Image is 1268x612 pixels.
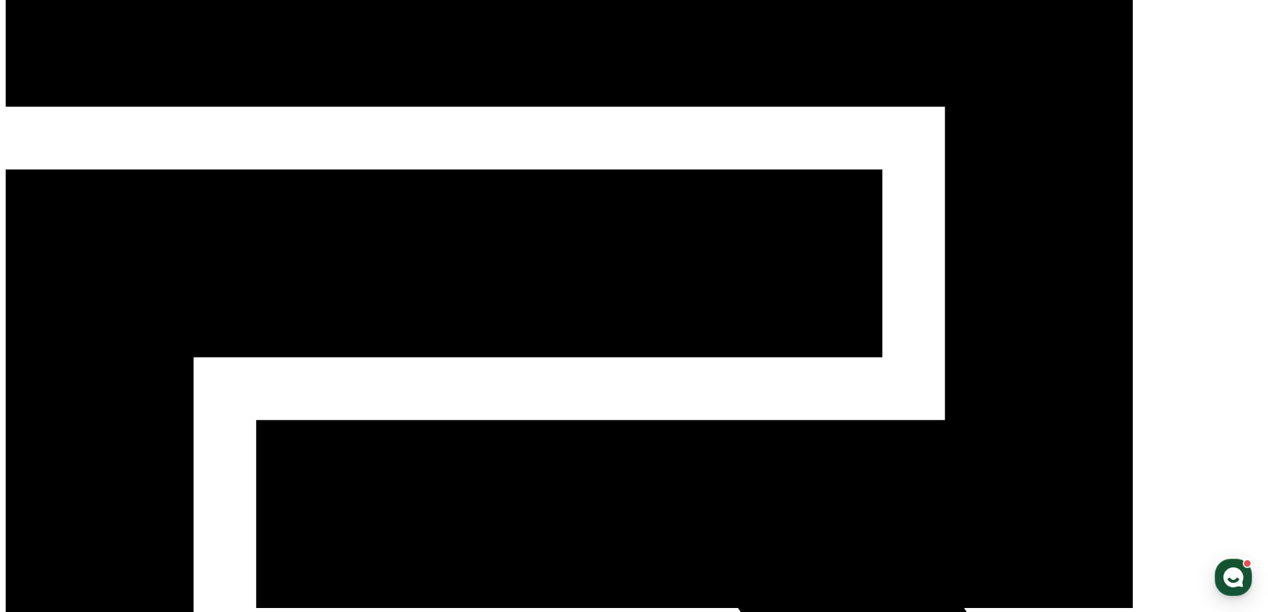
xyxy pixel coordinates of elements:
span: 홈 [42,442,50,453]
a: 대화 [88,422,172,456]
a: 설정 [172,422,256,456]
a: 홈 [4,422,88,456]
span: 설정 [206,442,222,453]
span: 대화 [122,443,138,454]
